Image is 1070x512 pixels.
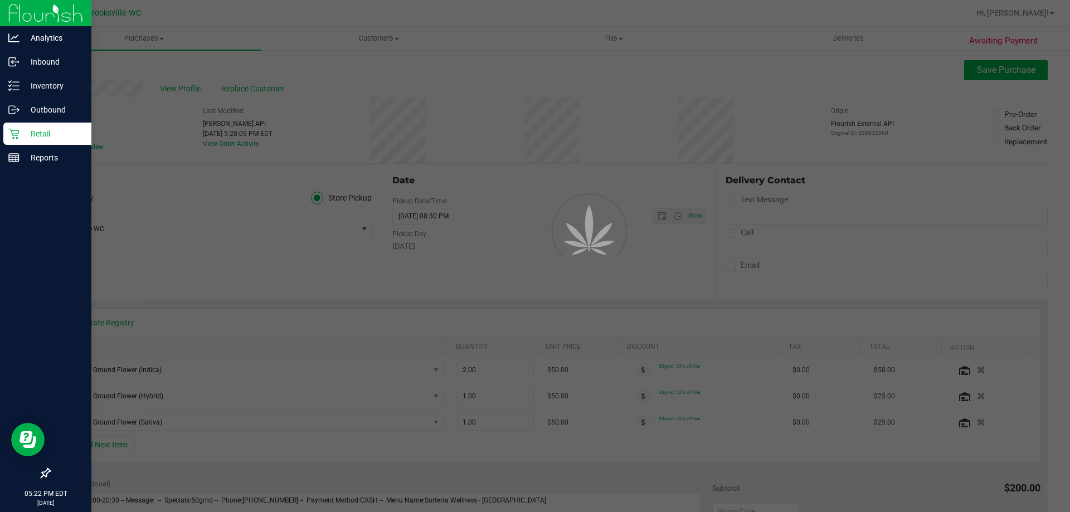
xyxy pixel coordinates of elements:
inline-svg: Inventory [8,80,20,91]
inline-svg: Inbound [8,56,20,67]
inline-svg: Retail [8,128,20,139]
p: [DATE] [5,499,86,507]
p: Analytics [20,31,86,45]
p: 05:22 PM EDT [5,489,86,499]
inline-svg: Analytics [8,32,20,43]
p: Reports [20,151,86,164]
p: Outbound [20,103,86,116]
p: Retail [20,127,86,140]
inline-svg: Reports [8,152,20,163]
inline-svg: Outbound [8,104,20,115]
p: Inbound [20,55,86,69]
p: Inventory [20,79,86,92]
iframe: Resource center [11,423,45,456]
